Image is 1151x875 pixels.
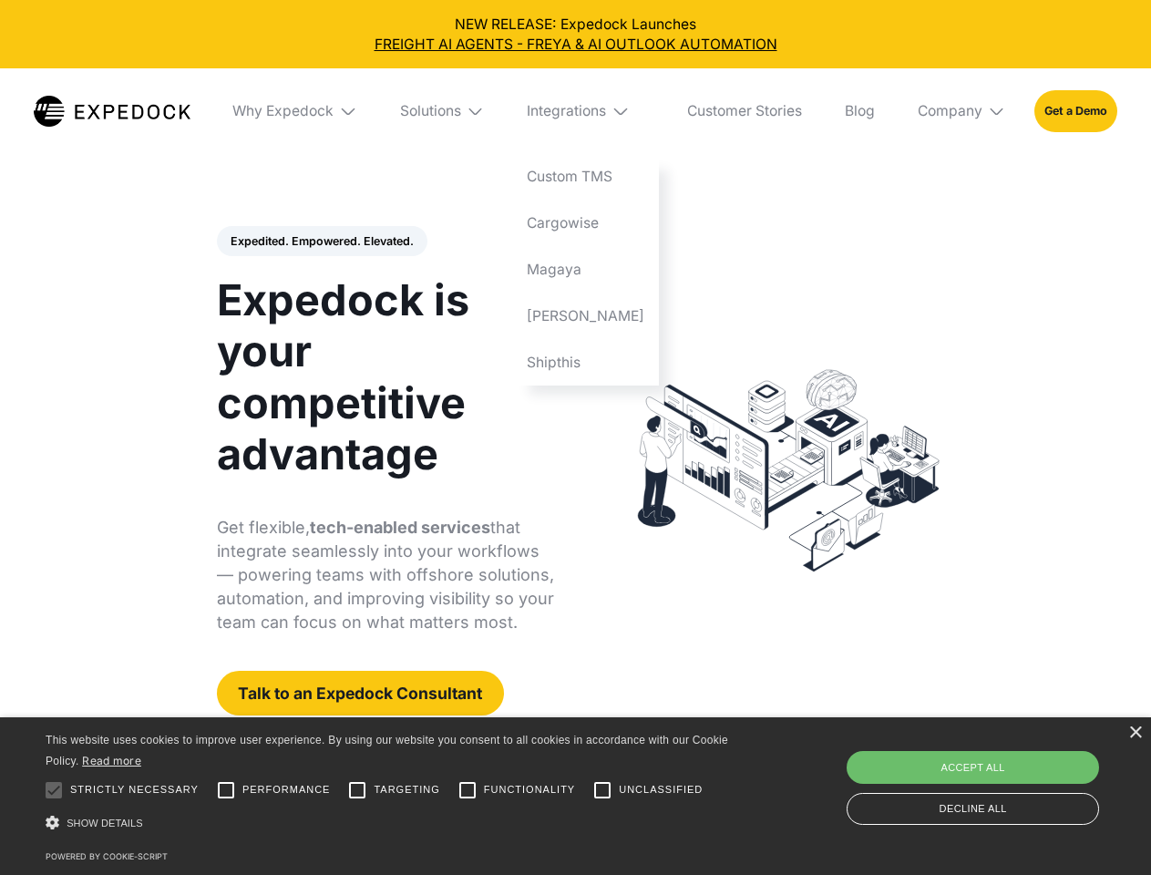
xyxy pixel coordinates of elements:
[513,154,659,386] nav: Integrations
[513,339,659,386] a: Shipthis
[513,246,659,293] a: Magaya
[70,782,199,798] span: Strictly necessary
[374,782,439,798] span: Targeting
[830,68,889,154] a: Blog
[46,811,735,836] div: Show details
[918,102,982,120] div: Company
[217,274,555,479] h1: Expedock is your competitive advantage
[848,678,1151,875] iframe: Chat Widget
[1034,90,1117,131] a: Get a Demo
[310,518,490,537] strong: tech-enabled services
[219,68,372,154] div: Why Expedock
[217,516,555,634] p: Get flexible, that integrate seamlessly into your workflows — powering teams with offshore soluti...
[15,35,1137,55] a: FREIGHT AI AGENTS - FREYA & AI OUTLOOK AUTOMATION
[673,68,816,154] a: Customer Stories
[46,851,168,861] a: Powered by cookie-script
[903,68,1020,154] div: Company
[242,782,331,798] span: Performance
[15,15,1137,55] div: NEW RELEASE: Expedock Launches
[232,102,334,120] div: Why Expedock
[82,754,141,767] a: Read more
[217,671,504,715] a: Talk to an Expedock Consultant
[513,201,659,247] a: Cargowise
[484,782,575,798] span: Functionality
[513,154,659,201] a: Custom TMS
[46,734,728,767] span: This website uses cookies to improve user experience. By using our website you consent to all coo...
[527,102,606,120] div: Integrations
[400,102,461,120] div: Solutions
[67,818,143,829] span: Show details
[619,782,703,798] span: Unclassified
[385,68,498,154] div: Solutions
[513,293,659,339] a: [PERSON_NAME]
[513,68,659,154] div: Integrations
